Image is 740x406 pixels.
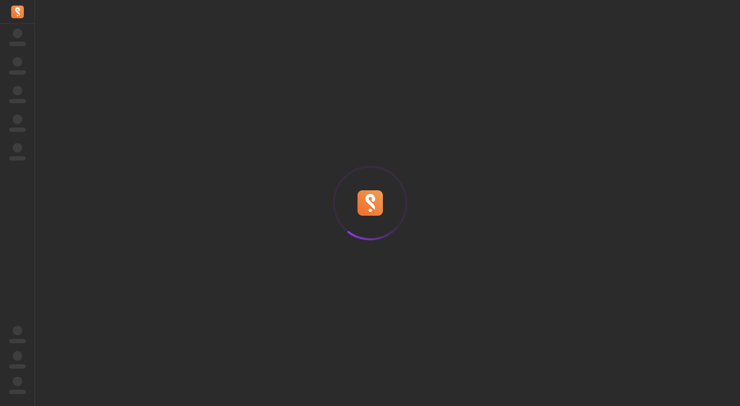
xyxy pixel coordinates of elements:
[9,70,26,75] span: ‌
[9,42,26,46] span: ‌
[13,114,22,124] span: ‌
[9,128,26,132] span: ‌
[13,57,22,67] span: ‌
[9,99,26,103] span: ‌
[13,351,22,361] span: ‌
[9,390,26,394] span: ‌
[9,364,26,369] span: ‌
[13,326,22,335] span: ‌
[9,339,26,343] span: ‌
[9,156,26,160] span: ‌
[13,377,22,386] span: ‌
[13,86,22,95] span: ‌
[13,29,22,38] span: ‌
[13,143,22,153] span: ‌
